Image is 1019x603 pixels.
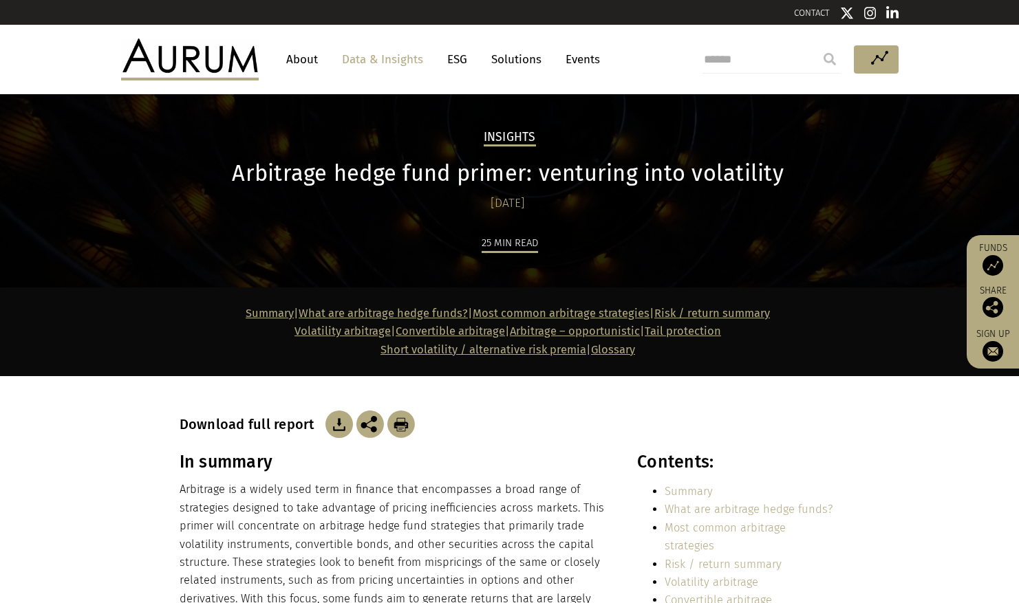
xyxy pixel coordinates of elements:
a: Risk / return summary [665,558,782,571]
h3: Download full report [180,416,322,432]
img: Aurum [121,39,259,80]
a: Most common arbitrage strategies [665,521,786,552]
input: Submit [816,45,844,73]
img: Share this post [356,410,384,438]
a: Glossary [591,343,635,356]
strong: | | | [294,325,645,338]
h3: Contents: [637,452,836,472]
a: Funds [974,242,1012,276]
a: About [279,47,325,72]
h1: Arbitrage hedge fund primer: venturing into volatility [180,160,837,187]
a: Volatility arbitrage [665,575,758,589]
h2: Insights [484,130,536,146]
a: Sign up [974,328,1012,362]
img: Download Article [325,410,353,438]
a: ESG [440,47,474,72]
div: [DATE] [180,194,837,213]
a: Summary [665,485,713,498]
h3: In summary [180,452,608,472]
img: Twitter icon [840,6,854,20]
a: Arbitrage – opportunistic [510,325,640,338]
div: 25 min read [482,234,538,253]
strong: | | | [246,307,654,320]
a: What are arbitrage hedge funds? [299,307,468,320]
a: Short volatility / alternative risk premia [380,343,586,356]
div: Share [974,286,1012,318]
a: Summary [246,307,294,320]
img: Download Article [387,410,415,438]
img: Share this post [983,297,1003,318]
a: What are arbitrage hedge funds? [665,503,833,516]
img: Instagram icon [864,6,877,20]
a: Events [559,47,600,72]
a: Risk / return summary [654,307,770,320]
img: Access Funds [983,255,1003,276]
a: Volatility arbitrage [294,325,391,338]
img: Sign up to our newsletter [983,341,1003,362]
a: Data & Insights [335,47,430,72]
a: CONTACT [794,8,830,18]
a: Solutions [484,47,548,72]
a: Tail protection [645,325,721,338]
img: Linkedin icon [886,6,899,20]
a: Most common arbitrage strategies [473,307,650,320]
span: | [380,343,635,356]
a: Convertible arbitrage [396,325,505,338]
